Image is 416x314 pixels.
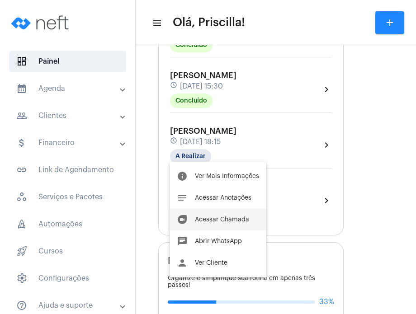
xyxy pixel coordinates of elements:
[195,238,242,244] span: Abrir WhatsApp
[195,173,259,179] span: Ver Mais Informações
[177,214,188,225] mat-icon: duo
[195,195,251,201] span: Acessar Anotações
[177,192,188,203] mat-icon: notes
[177,171,188,182] mat-icon: info
[195,260,227,266] span: Ver Cliente
[177,258,188,268] mat-icon: person
[195,216,249,223] span: Acessar Chamada
[177,236,188,247] mat-icon: chat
